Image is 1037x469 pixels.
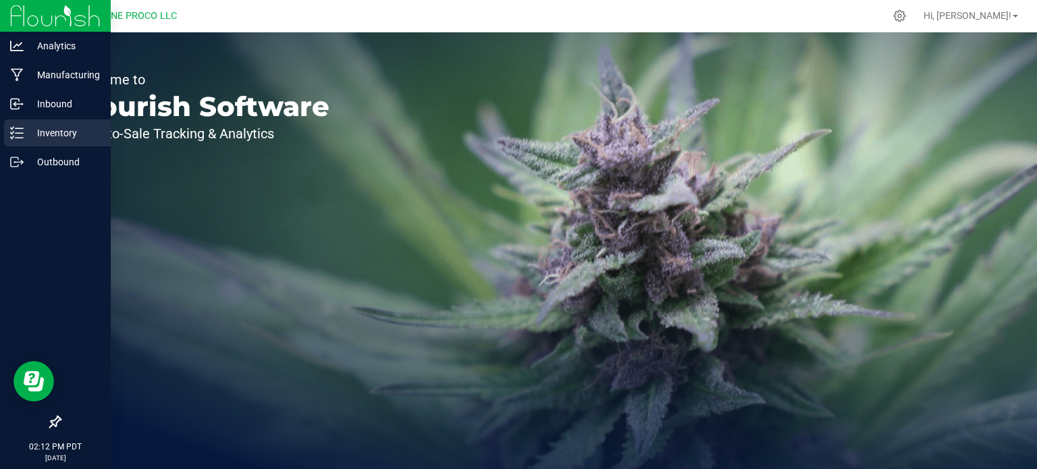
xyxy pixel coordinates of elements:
[99,10,177,22] span: DUNE PROCO LLC
[24,96,105,112] p: Inbound
[891,9,908,22] div: Manage settings
[73,93,329,120] p: Flourish Software
[10,155,24,169] inline-svg: Outbound
[10,97,24,111] inline-svg: Inbound
[14,361,54,402] iframe: Resource center
[10,39,24,53] inline-svg: Analytics
[24,125,105,141] p: Inventory
[10,68,24,82] inline-svg: Manufacturing
[24,67,105,83] p: Manufacturing
[24,38,105,54] p: Analytics
[6,453,105,463] p: [DATE]
[6,441,105,453] p: 02:12 PM PDT
[73,73,329,86] p: Welcome to
[73,127,329,140] p: Seed-to-Sale Tracking & Analytics
[24,154,105,170] p: Outbound
[10,126,24,140] inline-svg: Inventory
[924,10,1011,21] span: Hi, [PERSON_NAME]!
